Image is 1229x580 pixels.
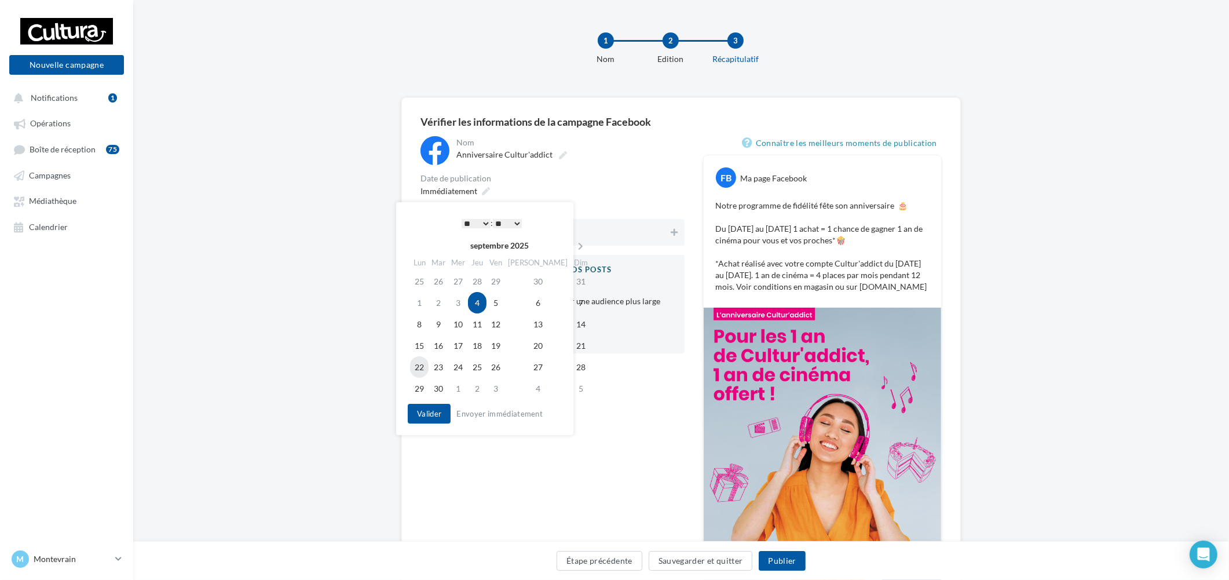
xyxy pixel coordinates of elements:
[448,378,468,399] td: 1
[505,313,570,335] td: 13
[29,170,71,180] span: Campagnes
[420,186,477,196] span: Immédiatement
[420,116,942,127] div: Vérifier les informations de la campagne Facebook
[663,32,679,49] div: 2
[7,216,126,237] a: Calendrier
[448,271,468,292] td: 27
[7,190,126,211] a: Médiathèque
[7,165,126,185] a: Campagnes
[7,138,126,160] a: Boîte de réception75
[505,254,570,271] th: [PERSON_NAME]
[408,404,451,424] button: Valider
[429,254,448,271] th: Mar
[410,254,429,271] th: Lun
[557,551,642,571] button: Étape précédente
[410,356,429,378] td: 22
[598,32,614,49] div: 1
[429,356,448,378] td: 23
[410,313,429,335] td: 8
[30,144,96,154] span: Boîte de réception
[505,335,570,356] td: 20
[505,378,570,399] td: 4
[487,335,505,356] td: 19
[468,292,487,313] td: 4
[569,53,643,65] div: Nom
[570,335,591,356] td: 21
[716,167,736,188] div: FB
[420,174,685,183] div: Date de publication
[429,292,448,313] td: 2
[410,335,429,356] td: 15
[505,292,570,313] td: 6
[7,87,122,108] button: Notifications 1
[570,271,591,292] td: 31
[410,292,429,313] td: 1
[448,254,468,271] th: Mer
[429,335,448,356] td: 16
[17,553,24,565] span: M
[570,356,591,378] td: 28
[649,551,753,571] button: Sauvegarder et quitter
[487,271,505,292] td: 29
[468,254,487,271] th: Jeu
[487,378,505,399] td: 3
[410,378,429,399] td: 29
[429,313,448,335] td: 9
[487,356,505,378] td: 26
[505,356,570,378] td: 27
[468,335,487,356] td: 18
[456,149,553,159] span: Anniversaire Cultur'addict
[715,200,930,293] p: Notre programme de fidélité fête son anniversaire 🎂 Du [DATE] au [DATE] 1 achat = 1 chance de gag...
[570,254,591,271] th: Dim
[108,93,117,103] div: 1
[468,271,487,292] td: 28
[29,196,76,206] span: Médiathèque
[429,271,448,292] td: 26
[570,313,591,335] td: 14
[34,553,111,565] p: Montevrain
[487,313,505,335] td: 12
[727,32,744,49] div: 3
[433,214,550,232] div: :
[452,407,547,421] button: Envoyer immédiatement
[570,292,591,313] td: 7
[9,548,124,570] a: M Montevrain
[31,93,78,103] span: Notifications
[487,292,505,313] td: 5
[634,53,708,65] div: Edition
[1190,541,1217,568] div: Open Intercom Messenger
[742,136,942,150] a: Connaître les meilleurs moments de publication
[429,378,448,399] td: 30
[29,222,68,232] span: Calendrier
[410,271,429,292] td: 25
[456,138,682,147] div: Nom
[7,112,126,133] a: Opérations
[429,237,570,254] th: septembre 2025
[448,335,468,356] td: 17
[570,378,591,399] td: 5
[106,145,119,154] div: 75
[468,313,487,335] td: 11
[448,292,468,313] td: 3
[9,55,124,75] button: Nouvelle campagne
[505,271,570,292] td: 30
[30,119,71,129] span: Opérations
[468,356,487,378] td: 25
[448,356,468,378] td: 24
[448,313,468,335] td: 10
[468,378,487,399] td: 2
[698,53,773,65] div: Récapitulatif
[759,551,805,571] button: Publier
[487,254,505,271] th: Ven
[740,173,807,184] div: Ma page Facebook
